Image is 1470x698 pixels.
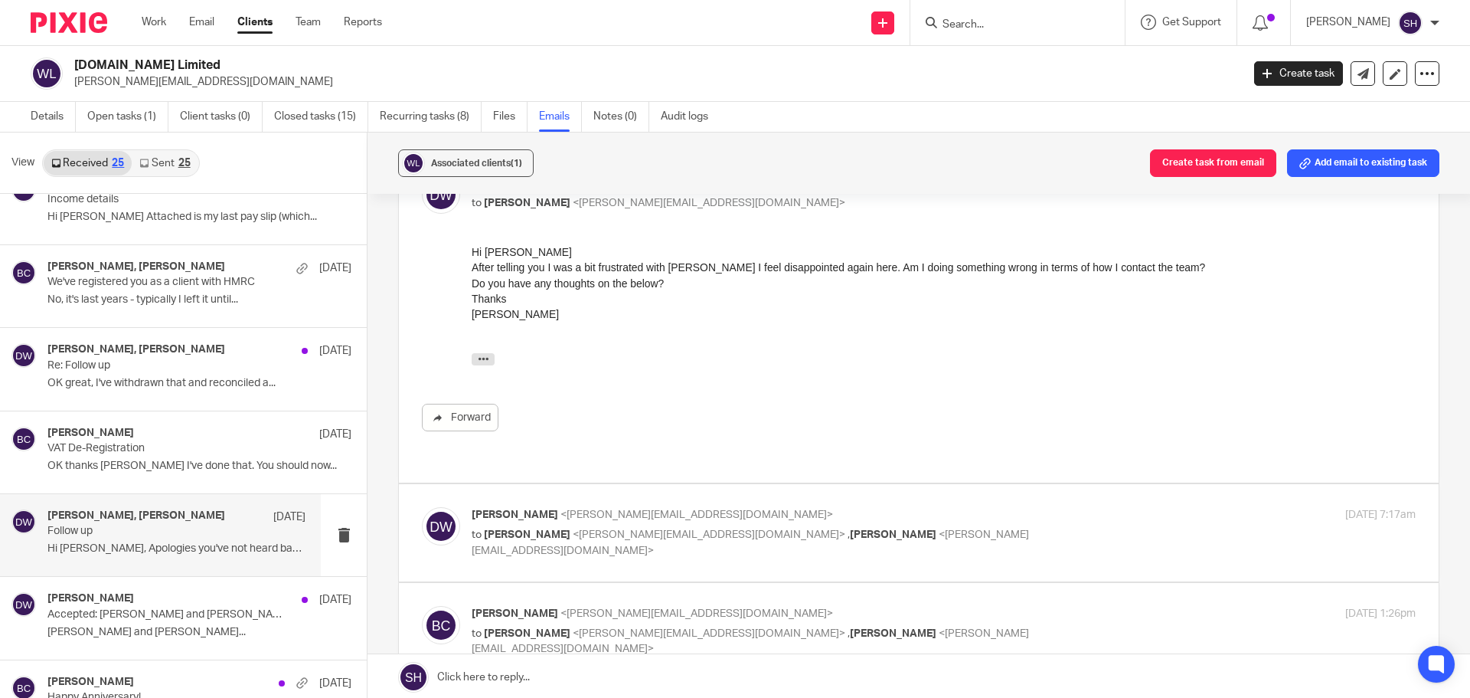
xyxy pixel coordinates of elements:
[47,676,134,689] h4: [PERSON_NAME]
[593,102,649,132] a: Notes (0)
[1150,149,1276,177] button: Create task from email
[319,592,351,608] p: [DATE]
[142,15,166,30] a: Work
[484,198,570,208] span: [PERSON_NAME]
[11,343,36,368] img: svg%3E
[472,529,1029,556] span: <[PERSON_NAME][EMAIL_ADDRESS][DOMAIN_NAME]>
[47,293,351,306] p: No, it's last years - typically I left it until...
[850,529,936,540] span: [PERSON_NAME]
[1345,507,1416,523] p: [DATE] 7:17am
[319,261,351,276] p: [DATE]
[47,542,305,555] p: Hi [PERSON_NAME], Apologies you've not heard back...
[493,102,528,132] a: Files
[539,102,582,132] a: Emails
[74,57,1000,74] h2: [DOMAIN_NAME] Limited
[560,608,833,619] span: <[PERSON_NAME][EMAIL_ADDRESS][DOMAIN_NAME]>
[11,592,36,617] img: svg%3E
[47,276,291,289] p: We've registered you as a client with HMRC
[274,102,368,132] a: Closed tasks (15)
[661,102,720,132] a: Audit logs
[31,102,76,132] a: Details
[398,149,534,177] button: Associated clients(1)
[422,606,460,644] img: svg%3E
[11,427,36,451] img: svg%3E
[422,404,498,431] a: Forward
[1398,11,1423,35] img: svg%3E
[47,510,225,523] h4: [PERSON_NAME], [PERSON_NAME]
[44,151,132,175] a: Received25
[180,102,263,132] a: Client tasks (0)
[87,102,168,132] a: Open tasks (1)
[573,198,845,208] span: <[PERSON_NAME][EMAIL_ADDRESS][DOMAIN_NAME]>
[380,102,482,132] a: Recurring tasks (8)
[47,442,291,455] p: VAT De-Registration
[319,427,351,442] p: [DATE]
[11,510,36,534] img: svg%3E
[472,628,482,639] span: to
[273,510,305,525] p: [DATE]
[573,628,845,639] span: <[PERSON_NAME][EMAIL_ADDRESS][DOMAIN_NAME]>
[47,359,291,372] p: Re: Follow up
[484,628,570,639] span: [PERSON_NAME]
[850,628,936,639] span: [PERSON_NAME]
[11,365,62,373] span: 07824 697 677
[47,377,351,390] p: OK great, I've withdrawn that and reconciled a...
[31,12,107,33] img: Pixie
[472,529,482,540] span: to
[69,313,71,323] span: ,
[47,193,291,206] p: Income details
[560,510,833,520] span: <[PERSON_NAME][EMAIL_ADDRESS][DOMAIN_NAME]>
[47,261,225,274] h4: [PERSON_NAME], [PERSON_NAME]
[11,345,73,353] a: [DOMAIN_NAME]
[47,211,351,224] p: Hi [PERSON_NAME] Attached is my last pay slip (which...
[237,15,273,30] a: Clients
[47,427,134,440] h4: [PERSON_NAME]
[47,626,351,639] p: [PERSON_NAME] and [PERSON_NAME]...
[1345,606,1416,622] p: [DATE] 1:26pm
[402,152,425,175] img: svg%3E
[11,261,36,285] img: svg%3E
[178,158,191,169] div: 25
[511,159,522,168] span: (1)
[47,592,134,605] h4: [PERSON_NAME]
[296,15,321,30] a: Team
[1287,149,1439,177] button: Add email to existing task
[1162,17,1221,28] span: Get Support
[47,460,351,473] p: OK thanks [PERSON_NAME] I've done that. You should now...
[11,155,34,171] span: View
[319,343,351,359] p: [DATE]
[319,676,351,691] p: [DATE]
[573,529,845,540] span: <[PERSON_NAME][EMAIL_ADDRESS][DOMAIN_NAME]>
[484,529,570,540] span: [PERSON_NAME]
[31,57,63,90] img: svg%3E
[47,343,225,356] h4: [PERSON_NAME], [PERSON_NAME]
[941,18,1079,32] input: Search
[189,15,214,30] a: Email
[422,175,460,214] img: svg%3E
[472,608,558,619] span: [PERSON_NAME]
[344,15,382,30] a: Reports
[472,198,482,208] span: to
[47,525,254,538] p: Follow up
[132,151,198,175] a: Sent25
[9,353,207,362] a: [PERSON_NAME][EMAIL_ADDRESS][DOMAIN_NAME]
[472,510,558,520] span: [PERSON_NAME]
[74,74,1231,90] p: [PERSON_NAME][EMAIL_ADDRESS][DOMAIN_NAME]
[47,608,291,621] p: Accepted: [PERSON_NAME] and [PERSON_NAME] @ [DATE] 1pm - 1:30pm (GMT) ([PERSON_NAME][EMAIL_ADDRES...
[422,507,460,546] img: svg%3E
[1254,61,1343,86] a: Create task
[112,158,124,169] div: 25
[431,159,522,168] span: Associated clients
[25,313,69,323] span: differently
[1306,15,1390,30] p: [PERSON_NAME]
[848,529,850,540] span: ,
[848,628,850,639] span: ,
